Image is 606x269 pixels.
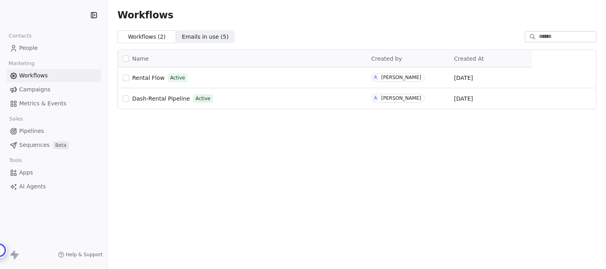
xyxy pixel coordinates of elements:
[19,85,50,94] span: Campaigns
[454,55,484,62] span: Created At
[19,99,66,108] span: Metrics & Events
[6,166,101,179] a: Apps
[53,141,69,149] span: Beta
[132,75,165,81] span: Rental Flow
[66,251,103,258] span: Help & Support
[6,83,101,96] a: Campaigns
[371,55,402,62] span: Created by
[132,74,165,82] a: Rental Flow
[58,251,103,258] a: Help & Support
[182,33,228,41] span: Emails in use ( 5 )
[6,180,101,193] a: AI Agents
[19,141,50,149] span: Sequences
[132,55,149,63] span: Name
[132,95,190,103] a: Dash-Rental Pipeline
[19,127,44,135] span: Pipelines
[374,74,377,81] div: A
[374,95,377,101] div: A
[6,125,101,138] a: Pipelines
[6,97,101,110] a: Metrics & Events
[195,95,210,102] span: Active
[19,182,46,191] span: AI Agents
[19,71,48,80] span: Workflows
[6,138,101,152] a: SequencesBeta
[5,57,38,69] span: Marketing
[6,113,26,125] span: Sales
[6,154,25,166] span: Tools
[19,44,38,52] span: People
[132,95,190,102] span: Dash-Rental Pipeline
[381,75,421,80] div: [PERSON_NAME]
[6,42,101,55] a: People
[6,69,101,82] a: Workflows
[454,74,473,82] span: [DATE]
[19,168,33,177] span: Apps
[381,95,421,101] div: [PERSON_NAME]
[5,30,35,42] span: Contacts
[170,74,185,81] span: Active
[117,10,173,21] span: Workflows
[454,95,473,103] span: [DATE]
